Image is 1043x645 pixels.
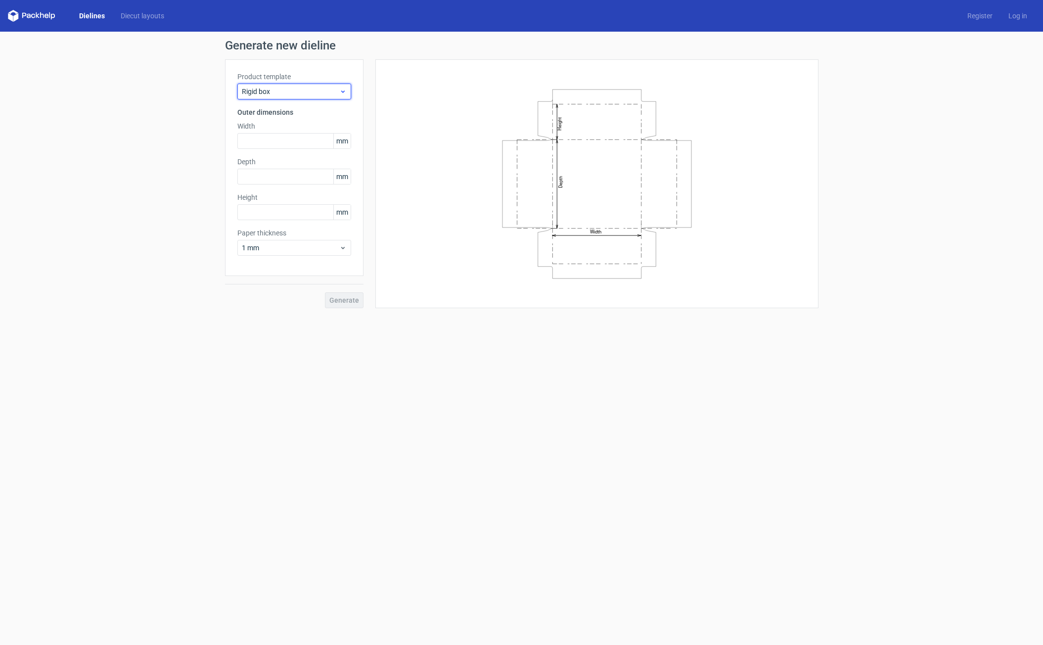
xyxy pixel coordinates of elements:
h3: Outer dimensions [237,107,351,117]
a: Register [959,11,1000,21]
span: Rigid box [242,87,339,96]
span: mm [333,205,351,220]
label: Depth [237,157,351,167]
a: Dielines [71,11,113,21]
text: Width [590,229,601,234]
label: Height [237,192,351,202]
label: Width [237,121,351,131]
a: Diecut layouts [113,11,172,21]
label: Product template [237,72,351,82]
text: Height [557,117,562,130]
span: mm [333,134,351,148]
text: Depth [558,176,563,187]
a: Log in [1000,11,1035,21]
span: mm [333,169,351,184]
span: 1 mm [242,243,339,253]
h1: Generate new dieline [225,40,818,51]
label: Paper thickness [237,228,351,238]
